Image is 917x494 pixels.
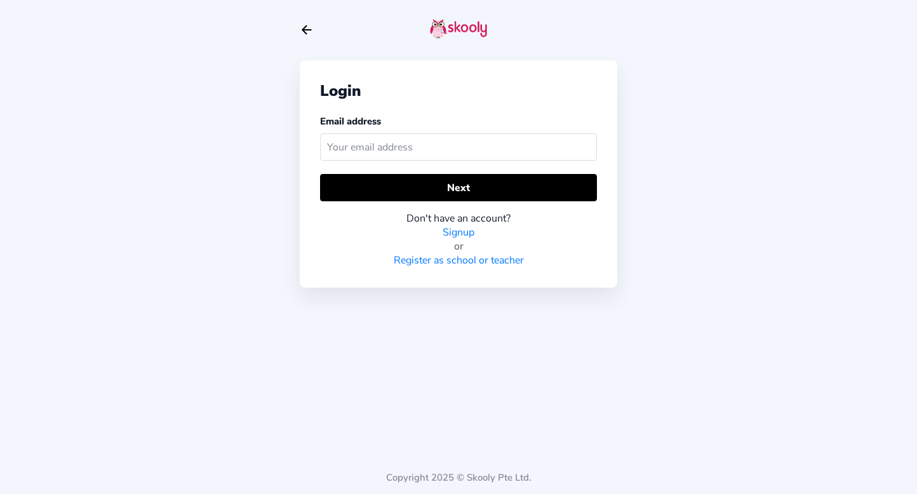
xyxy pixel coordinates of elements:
div: or [320,239,597,253]
div: Login [320,81,597,101]
a: Register as school or teacher [394,253,524,267]
label: Email address [320,115,381,128]
img: skooly-logo.png [430,18,487,39]
div: Don't have an account? [320,211,597,225]
button: Next [320,174,597,201]
button: arrow back outline [300,23,314,37]
input: Your email address [320,133,597,161]
a: Signup [443,225,474,239]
